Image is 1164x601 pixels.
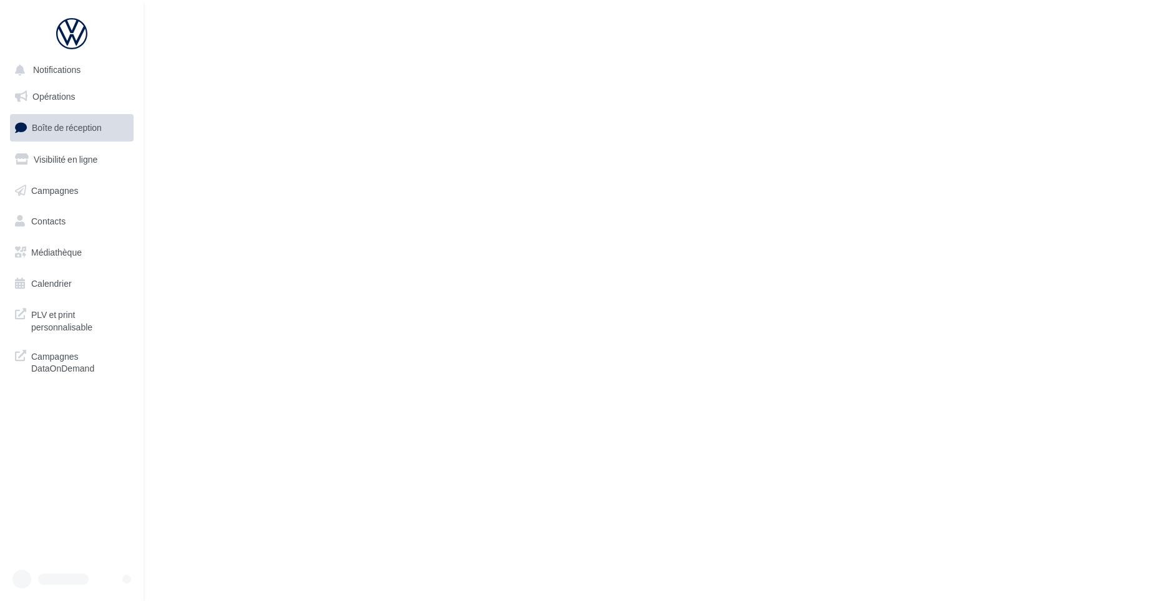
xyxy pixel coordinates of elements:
a: Campagnes DataOnDemand [7,343,136,380]
a: Calendrier [7,271,136,297]
span: Médiathèque [31,247,82,257]
span: Notifications [33,65,81,75]
a: PLV et print personnalisable [7,301,136,338]
span: Contacts [31,216,66,226]
span: Campagnes [31,185,79,195]
a: Médiathèque [7,239,136,266]
span: Visibilité en ligne [34,154,97,165]
span: Opérations [32,91,75,102]
span: PLV et print personnalisable [31,306,129,333]
a: Visibilité en ligne [7,147,136,173]
a: Contacts [7,208,136,234]
span: Boîte de réception [32,122,102,133]
span: Calendrier [31,278,72,289]
a: Boîte de réception [7,114,136,141]
span: Campagnes DataOnDemand [31,348,129,375]
a: Opérations [7,84,136,110]
a: Campagnes [7,178,136,204]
